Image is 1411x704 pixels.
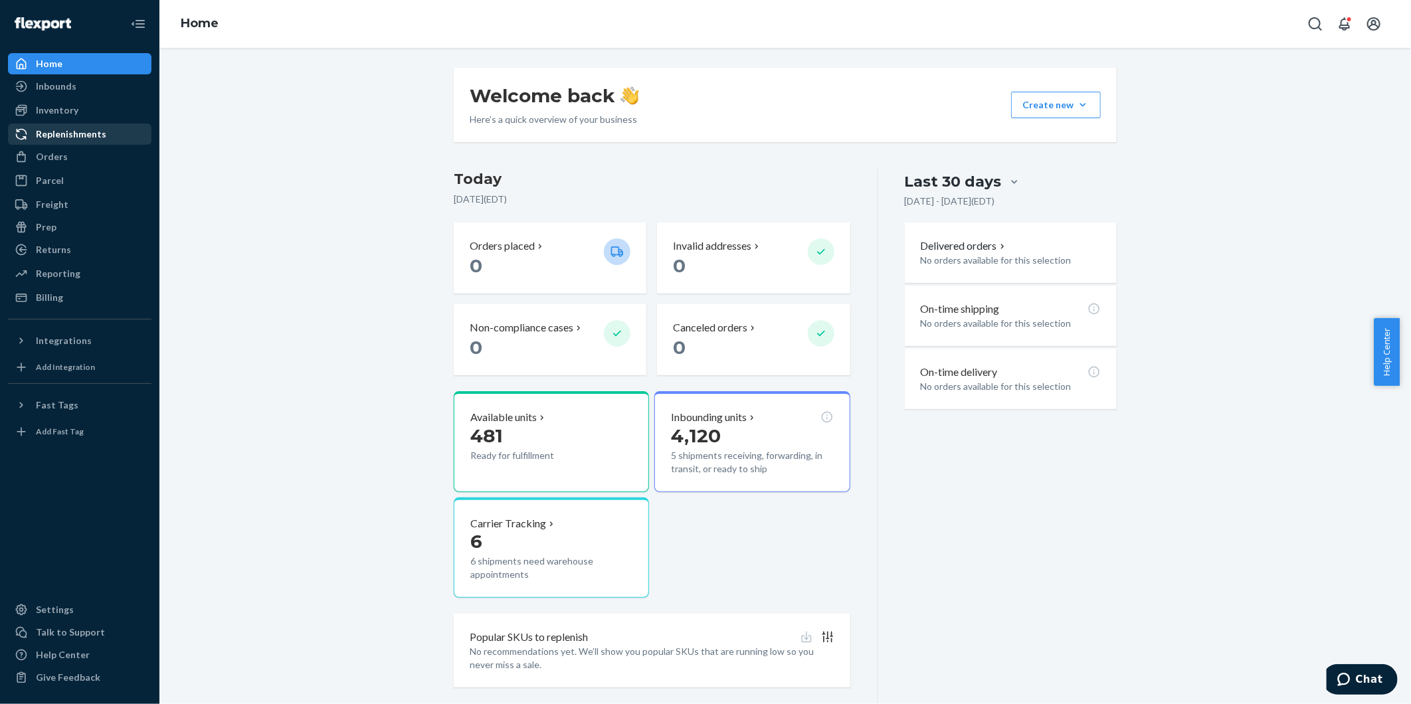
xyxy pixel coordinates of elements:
[921,254,1101,267] p: No orders available for this selection
[36,426,84,437] div: Add Fast Tag
[470,238,535,254] p: Orders placed
[8,53,151,74] a: Home
[8,100,151,121] a: Inventory
[454,193,850,206] p: [DATE] ( EDT )
[1361,11,1387,37] button: Open account menu
[470,320,573,335] p: Non-compliance cases
[36,198,68,211] div: Freight
[36,80,76,93] div: Inbounds
[36,150,68,163] div: Orders
[620,86,639,105] img: hand-wave emoji
[1302,11,1329,37] button: Open Search Box
[671,424,721,447] span: 4,120
[671,449,833,476] p: 5 shipments receiving, forwarding, in transit, or ready to ship
[470,113,639,126] p: Here’s a quick overview of your business
[673,336,686,359] span: 0
[1331,11,1358,37] button: Open notifications
[36,334,92,347] div: Integrations
[470,555,632,581] p: 6 shipments need warehouse appointments
[454,497,649,598] button: Carrier Tracking66 shipments need warehouse appointments
[470,84,639,108] h1: Welcome back
[36,361,95,373] div: Add Integration
[36,603,74,616] div: Settings
[673,254,686,277] span: 0
[921,302,1000,317] p: On-time shipping
[36,671,100,684] div: Give Feedback
[673,238,751,254] p: Invalid addresses
[657,304,850,375] button: Canceled orders 0
[454,222,646,294] button: Orders placed 0
[36,267,80,280] div: Reporting
[470,645,834,671] p: No recommendations yet. We’ll show you popular SKUs that are running low so you never miss a sale.
[170,5,229,43] ol: breadcrumbs
[8,644,151,665] a: Help Center
[470,424,503,447] span: 481
[470,449,593,462] p: Ready for fulfillment
[470,530,482,553] span: 6
[8,667,151,688] button: Give Feedback
[8,194,151,215] a: Freight
[673,320,747,335] p: Canceled orders
[8,263,151,284] a: Reporting
[654,391,850,492] button: Inbounding units4,1205 shipments receiving, forwarding, in transit, or ready to ship
[8,599,151,620] a: Settings
[1374,318,1400,386] button: Help Center
[36,648,90,661] div: Help Center
[921,365,998,380] p: On-time delivery
[470,254,482,277] span: 0
[8,217,151,238] a: Prep
[8,170,151,191] a: Parcel
[1327,664,1398,697] iframe: Opens a widget where you can chat to one of our agents
[36,57,62,70] div: Home
[36,626,105,639] div: Talk to Support
[470,410,537,425] p: Available units
[470,516,546,531] p: Carrier Tracking
[36,398,78,412] div: Fast Tags
[470,336,482,359] span: 0
[8,146,151,167] a: Orders
[36,104,78,117] div: Inventory
[657,222,850,294] button: Invalid addresses 0
[921,238,1008,254] button: Delivered orders
[8,357,151,378] a: Add Integration
[454,304,646,375] button: Non-compliance cases 0
[8,287,151,308] a: Billing
[36,220,56,234] div: Prep
[181,16,219,31] a: Home
[36,291,63,304] div: Billing
[454,391,649,492] button: Available units481Ready for fulfillment
[8,239,151,260] a: Returns
[921,380,1101,393] p: No orders available for this selection
[470,630,588,645] p: Popular SKUs to replenish
[8,395,151,416] button: Fast Tags
[671,410,747,425] p: Inbounding units
[8,76,151,97] a: Inbounds
[8,622,151,643] button: Talk to Support
[454,169,850,190] h3: Today
[905,195,995,208] p: [DATE] - [DATE] ( EDT )
[921,317,1101,330] p: No orders available for this selection
[125,11,151,37] button: Close Navigation
[8,124,151,145] a: Replenishments
[8,330,151,351] button: Integrations
[15,17,71,31] img: Flexport logo
[36,174,64,187] div: Parcel
[1011,92,1101,118] button: Create new
[905,171,1002,192] div: Last 30 days
[36,243,71,256] div: Returns
[36,128,106,141] div: Replenishments
[8,421,151,442] a: Add Fast Tag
